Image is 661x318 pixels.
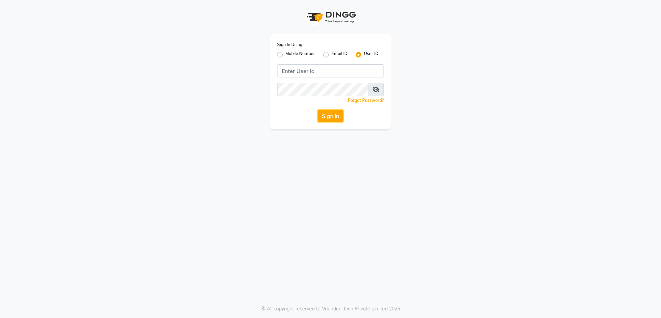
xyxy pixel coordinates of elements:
label: Mobile Number [285,51,315,59]
label: User ID [364,51,378,59]
label: Sign In Using: [277,42,303,48]
img: logo1.svg [303,7,358,27]
input: Username [277,83,368,96]
a: Forgot Password? [348,98,384,103]
button: Sign In [317,109,344,123]
label: Email ID [332,51,347,59]
input: Username [277,64,384,77]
